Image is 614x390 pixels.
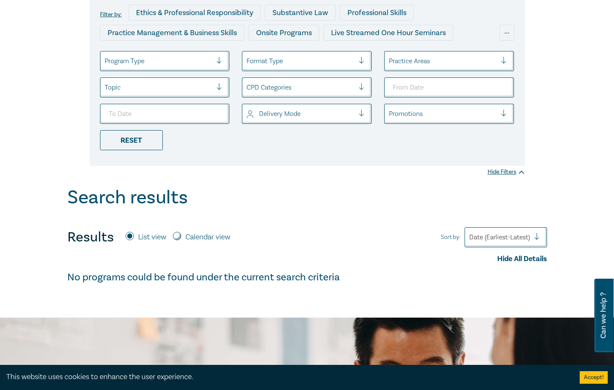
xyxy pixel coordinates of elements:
div: Professional Skills [340,5,414,21]
div: This website uses cookies to enhance the user experience. [6,372,567,382]
div: Practice Management & Business Skills [100,25,244,41]
input: select [389,56,390,66]
span: Can we help ? [599,284,607,347]
h1: Search results [67,187,188,208]
div: Live Streamed One Hour Seminars [324,25,453,41]
div: Hide Filters [488,168,525,176]
div: Substantive Law [265,5,336,21]
h4: Results [67,229,114,246]
label: Filter by: [100,11,122,18]
input: To Date [100,104,230,124]
input: select [247,56,248,66]
div: Live Streamed Practical Workshops [262,45,395,61]
input: From Date [384,77,514,97]
div: Live Streamed Conferences and Intensives [100,45,258,61]
div: Hide All Details [67,254,547,264]
label: Calendar view [185,232,230,243]
span: Sort by: [441,233,460,242]
h4: No programs could be found under the current search criteria [67,271,547,284]
input: select [105,83,106,92]
input: select [247,83,248,92]
div: Ethics & Professional Responsibility [128,5,261,21]
button: Accept cookies [580,371,608,384]
div: Onsite Programs [249,25,319,41]
label: List view [138,232,166,243]
input: select [247,109,248,118]
input: select [105,56,106,66]
div: ... [499,25,514,41]
input: select [389,109,390,118]
input: Sort by [469,233,471,242]
div: Reset [100,130,163,150]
